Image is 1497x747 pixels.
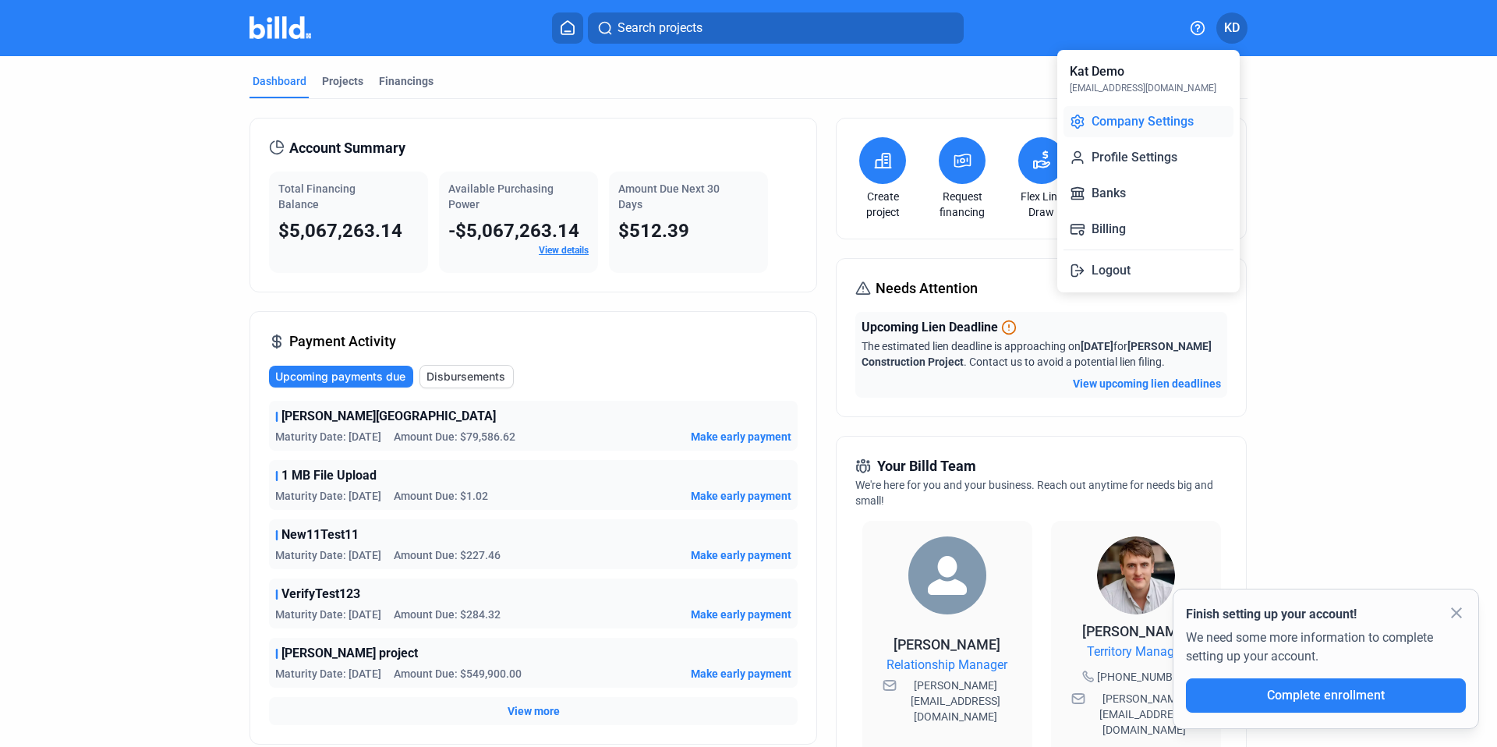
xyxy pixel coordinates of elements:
div: [EMAIL_ADDRESS][DOMAIN_NAME] [1070,81,1216,95]
button: Company Settings [1063,106,1233,137]
button: Billing [1063,214,1233,245]
div: Kat Demo [1070,62,1124,81]
button: Banks [1063,178,1233,209]
button: Profile Settings [1063,142,1233,173]
button: Logout [1063,255,1233,286]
